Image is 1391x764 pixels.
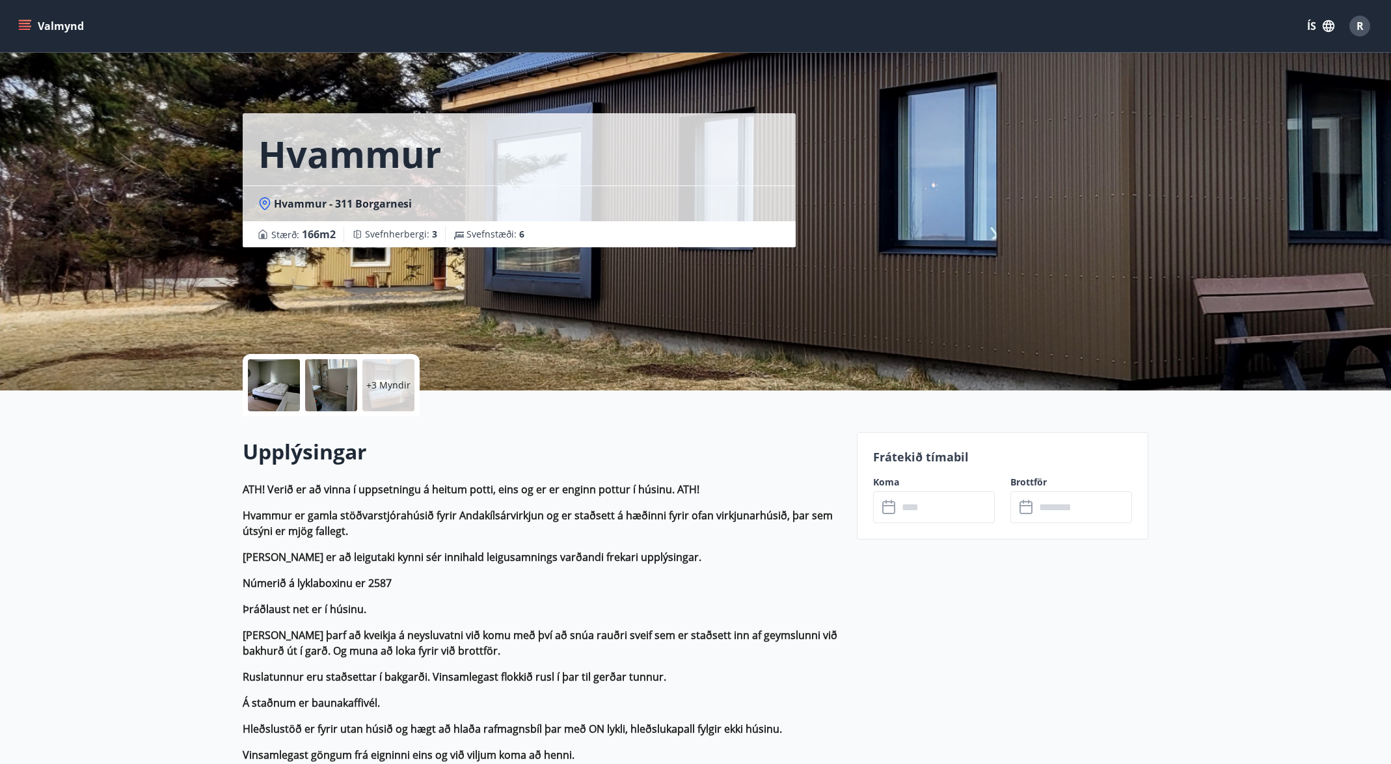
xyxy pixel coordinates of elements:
strong: [PERSON_NAME] er að leigutaki kynni sér innihald leigusamnings varðandi frekari upplýsingar. [243,550,701,564]
strong: Ruslatunnur eru staðsettar í bakgarði. Vinsamlegast flokkið rusl í þar til gerðar tunnur. [243,670,666,684]
p: +3 Myndir [366,379,411,392]
strong: Vinsamlegast göngum frá eigninni eins og við viljum koma að henni. [243,748,574,762]
label: Koma [873,476,995,489]
h2: Upplýsingar [243,437,841,466]
span: 6 [519,228,524,240]
label: Brottför [1010,476,1132,489]
span: Svefnherbergi : [365,228,437,241]
button: ÍS [1300,14,1342,38]
strong: Hvammur er gamla stöðvarstjórahúsið fyrir Andakílsárvirkjun og er staðsett á hæðinni fyrir ofan v... [243,508,833,538]
h1: Hvammur [258,129,441,178]
button: menu [16,14,89,38]
span: 166 m2 [302,227,336,241]
strong: [PERSON_NAME] þarf að kveikja á neysluvatni við komu með því að snúa rauðri sveif sem er staðsett... [243,628,837,658]
span: 3 [432,228,437,240]
button: R [1344,10,1375,42]
strong: Hleðslustöð er fyrir utan húsið og hægt að hlaða rafmagnsbíl þar með ON lykli, hleðslukapall fylg... [243,722,782,736]
span: Hvammur - 311 Borgarnesi [274,197,412,211]
span: Stærð : [271,226,336,242]
span: R [1357,19,1364,33]
strong: Á staðnum er baunakaffivél. [243,696,380,710]
p: Frátekið tímabil [873,448,1132,465]
strong: Númerið á lyklaboxinu er 2587 [243,576,392,590]
strong: ATH! Verið er að vinna í uppsetningu á heitum potti, eins og er er enginn pottur í húsinu. ATH! [243,482,699,497]
strong: Þráðlaust net er í húsinu. [243,602,366,616]
span: Svefnstæði : [466,228,524,241]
